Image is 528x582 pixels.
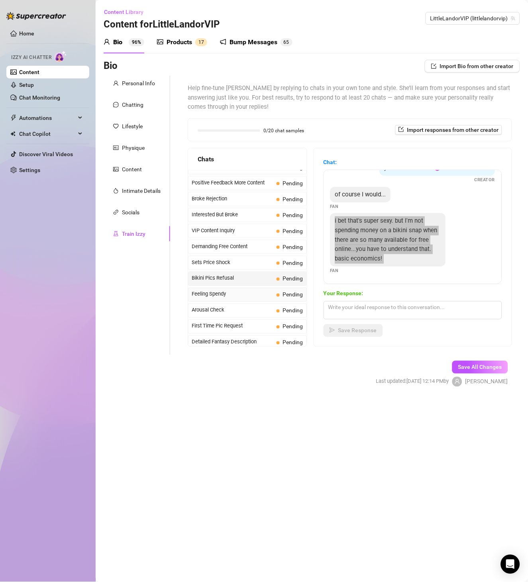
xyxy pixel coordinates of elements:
[122,122,143,131] div: Lifestyle
[129,38,144,46] sup: 96%
[19,167,40,173] a: Settings
[263,128,304,133] span: 0/20 chat samples
[122,165,142,174] div: Content
[230,37,277,47] div: Bump Messages
[455,379,460,384] span: user
[122,208,139,217] div: Socials
[201,39,204,45] span: 7
[192,179,273,187] span: Positive Feedback More Content
[19,127,76,140] span: Chat Copilot
[425,60,520,73] button: Import Bio from other creator
[188,84,512,112] span: Help fine-tune [PERSON_NAME] by replying to chats in your own tone and style. She’ll learn from y...
[122,100,143,109] div: Chatting
[19,94,60,101] a: Chat Monitoring
[19,112,76,124] span: Automations
[192,243,273,251] span: Demanding Free Content
[398,127,404,132] span: import
[283,323,303,330] span: Pending
[192,274,273,282] span: Bikini Pics Refusal
[113,188,119,194] span: fire
[19,82,34,88] a: Setup
[122,79,155,88] div: Personal Info
[104,39,110,45] span: user
[335,217,438,262] span: i bet that's super sexy. but I'm not spending money on a bikini snap when there are so many avail...
[192,322,273,330] span: First Time Pic Request
[430,12,515,24] span: LittleLandorVIP (littlelandorvip)
[287,39,289,45] span: 5
[104,6,150,18] button: Content Library
[283,260,303,266] span: Pending
[113,231,119,237] span: experiment
[55,51,67,62] img: AI Chatter
[192,211,273,219] span: Interested But Broke
[192,290,273,298] span: Feeling Spendy
[192,259,273,267] span: Sets Price Shock
[283,292,303,298] span: Pending
[452,361,508,374] button: Save All Changes
[113,210,119,215] span: link
[195,38,207,46] sup: 17
[220,39,226,45] span: notification
[192,338,273,346] span: Detailed Fantasy Description
[501,555,520,574] div: Open Intercom Messenger
[122,143,145,152] div: Physique
[376,378,449,386] span: Last updated: [DATE] 12:14 PM by
[385,145,486,171] span: Hahaha well it's a good thing I've been in perfect bikini weather lately ;)) do you want to see?? 😈
[167,37,192,47] div: Products
[192,306,273,314] span: Arousal Check
[19,30,34,37] a: Home
[281,38,292,46] sup: 65
[475,176,496,183] span: Creator
[283,180,303,186] span: Pending
[395,125,502,135] button: Import responses from other creator
[113,145,119,151] span: idcard
[10,131,16,137] img: Chat Copilot
[104,60,118,73] h3: Bio
[511,16,516,21] span: team
[283,244,303,250] span: Pending
[330,203,339,210] span: Fan
[6,12,66,20] img: logo-BBDzfeDw.svg
[113,80,119,86] span: user
[330,267,339,274] span: Fan
[324,324,383,337] button: Save Response
[440,63,514,69] span: Import Bio from other creator
[198,154,214,164] span: Chats
[19,69,39,75] a: Content
[283,339,303,346] span: Pending
[283,228,303,234] span: Pending
[192,227,273,235] span: VIP Content Inquiry
[113,102,119,108] span: message
[10,115,17,121] span: thunderbolt
[283,164,303,170] span: Pending
[283,196,303,202] span: Pending
[283,276,303,282] span: Pending
[431,63,437,69] span: import
[122,229,145,238] div: Train Izzy
[19,151,73,157] a: Discover Viral Videos
[324,290,363,297] strong: Your Response:
[335,191,386,198] span: of course I would...
[198,39,201,45] span: 1
[192,195,273,203] span: Broke Rejection
[113,37,122,47] div: Bio
[284,39,287,45] span: 6
[407,127,499,133] span: Import responses from other creator
[113,167,119,172] span: picture
[157,39,163,45] span: picture
[324,159,337,165] strong: Chat:
[458,364,502,370] span: Save All Changes
[104,9,143,15] span: Content Library
[11,54,51,61] span: Izzy AI Chatter
[122,186,161,195] div: Intimate Details
[283,308,303,314] span: Pending
[465,377,508,386] span: [PERSON_NAME]
[104,18,220,31] h3: Content for LittleLandorVIP
[283,212,303,218] span: Pending
[113,123,119,129] span: heart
